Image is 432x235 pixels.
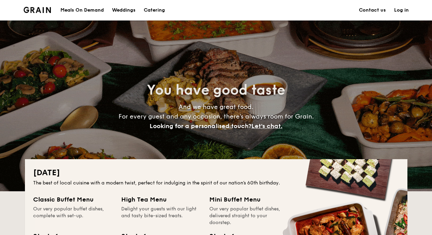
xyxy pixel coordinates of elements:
[121,206,201,226] div: Delight your guests with our light and tasty bite-sized treats.
[24,7,51,13] img: Grain
[33,206,113,226] div: Our very popular buffet dishes, complete with set-up.
[33,180,399,186] div: The best of local cuisine with a modern twist, perfect for indulging in the spirit of our nation’...
[147,82,285,98] span: You have good taste
[121,195,201,204] div: High Tea Menu
[33,195,113,204] div: Classic Buffet Menu
[119,103,314,130] span: And we have great food. For every guest and any occasion, there’s always room for Grain.
[150,122,251,130] span: Looking for a personalised touch?
[209,195,289,204] div: Mini Buffet Menu
[24,7,51,13] a: Logotype
[33,167,399,178] h2: [DATE]
[251,122,282,130] span: Let's chat.
[209,206,289,226] div: Our very popular buffet dishes, delivered straight to your doorstep.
